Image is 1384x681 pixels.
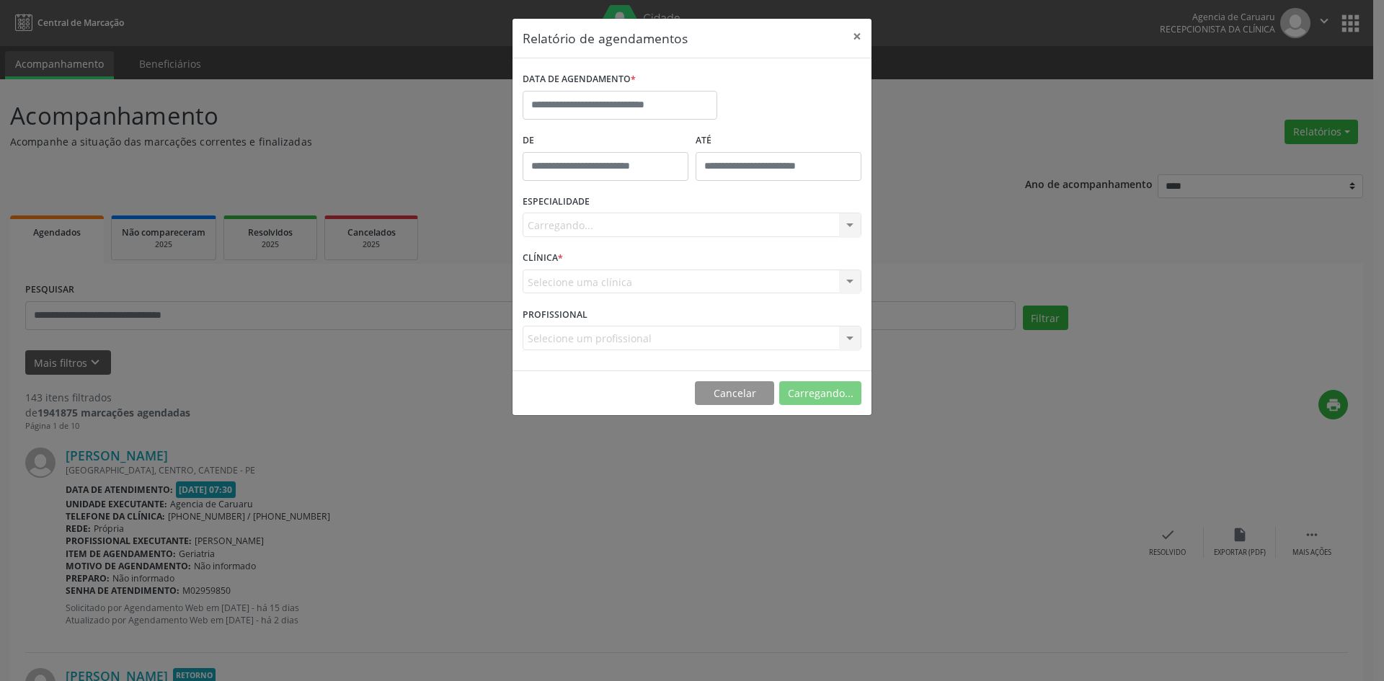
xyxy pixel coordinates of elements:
label: ESPECIALIDADE [523,191,590,213]
button: Cancelar [695,381,774,406]
label: ATÉ [696,130,861,152]
button: Close [843,19,871,54]
label: De [523,130,688,152]
label: PROFISSIONAL [523,303,587,326]
label: CLÍNICA [523,247,563,270]
label: DATA DE AGENDAMENTO [523,68,636,91]
h5: Relatório de agendamentos [523,29,688,48]
button: Carregando... [779,381,861,406]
